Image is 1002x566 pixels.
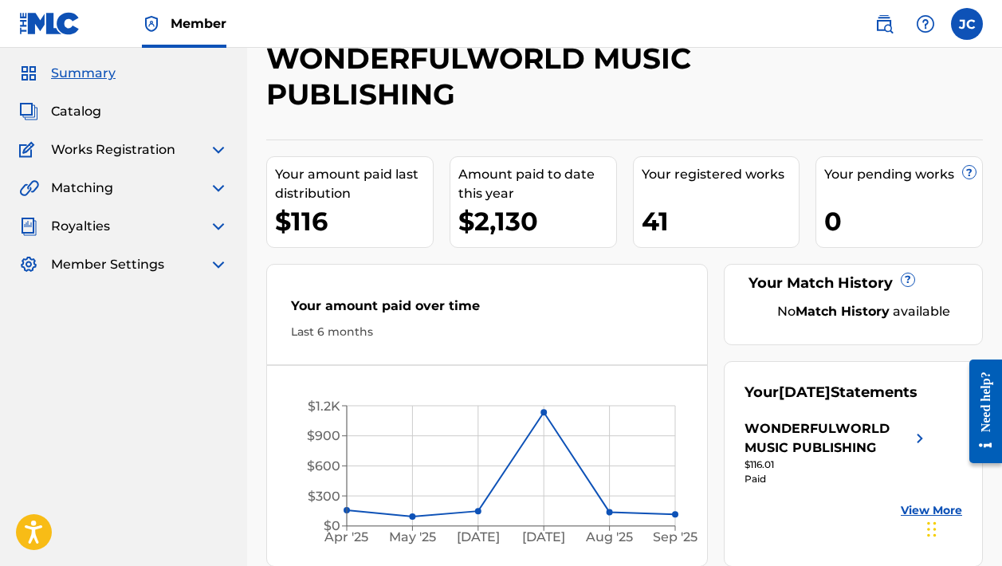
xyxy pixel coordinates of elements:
[922,489,1002,566] iframe: Chat Widget
[927,505,937,553] div: Drag
[51,255,164,274] span: Member Settings
[824,203,982,239] div: 0
[457,529,500,544] tspan: [DATE]
[963,166,976,179] span: ?
[957,344,1002,480] iframe: Resource Center
[389,529,436,544] tspan: May '25
[307,428,340,443] tspan: $900
[796,304,890,319] strong: Match History
[745,472,929,486] div: Paid
[19,217,38,236] img: Royalties
[745,273,962,294] div: Your Match History
[291,324,683,340] div: Last 6 months
[209,217,228,236] img: expand
[275,165,433,203] div: Your amount paid last distribution
[902,273,914,286] span: ?
[19,102,38,121] img: Catalog
[308,489,340,504] tspan: $300
[51,179,113,198] span: Matching
[824,165,982,184] div: Your pending works
[51,64,116,83] span: Summary
[275,203,433,239] div: $116
[19,64,38,83] img: Summary
[585,529,633,544] tspan: Aug '25
[522,529,565,544] tspan: [DATE]
[653,529,697,544] tspan: Sep '25
[458,165,616,203] div: Amount paid to date this year
[209,255,228,274] img: expand
[51,102,101,121] span: Catalog
[779,383,831,401] span: [DATE]
[745,419,929,486] a: WONDERFULWORLD MUSIC PUBLISHINGright chevron icon$116.01Paid
[745,458,929,472] div: $116.01
[745,382,918,403] div: Your Statements
[910,419,929,458] img: right chevron icon
[51,217,110,236] span: Royalties
[951,8,983,40] div: User Menu
[764,302,962,321] div: No available
[19,102,101,121] a: CatalogCatalog
[266,41,818,112] h2: WONDERFULWORLD MUSIC PUBLISHING
[745,419,910,458] div: WONDERFULWORLD MUSIC PUBLISHING
[910,8,941,40] div: Help
[19,12,81,35] img: MLC Logo
[642,203,800,239] div: 41
[19,140,40,159] img: Works Registration
[307,458,340,474] tspan: $600
[324,529,369,544] tspan: Apr '25
[19,179,39,198] img: Matching
[209,140,228,159] img: expand
[868,8,900,40] a: Public Search
[51,140,175,159] span: Works Registration
[308,399,340,414] tspan: $1.2K
[19,64,116,83] a: SummarySummary
[901,502,962,519] a: View More
[874,14,894,33] img: search
[142,14,161,33] img: Top Rightsholder
[458,203,616,239] div: $2,130
[171,14,226,33] span: Member
[209,179,228,198] img: expand
[916,14,935,33] img: help
[19,255,38,274] img: Member Settings
[324,518,340,533] tspan: $0
[291,297,683,324] div: Your amount paid over time
[642,165,800,184] div: Your registered works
